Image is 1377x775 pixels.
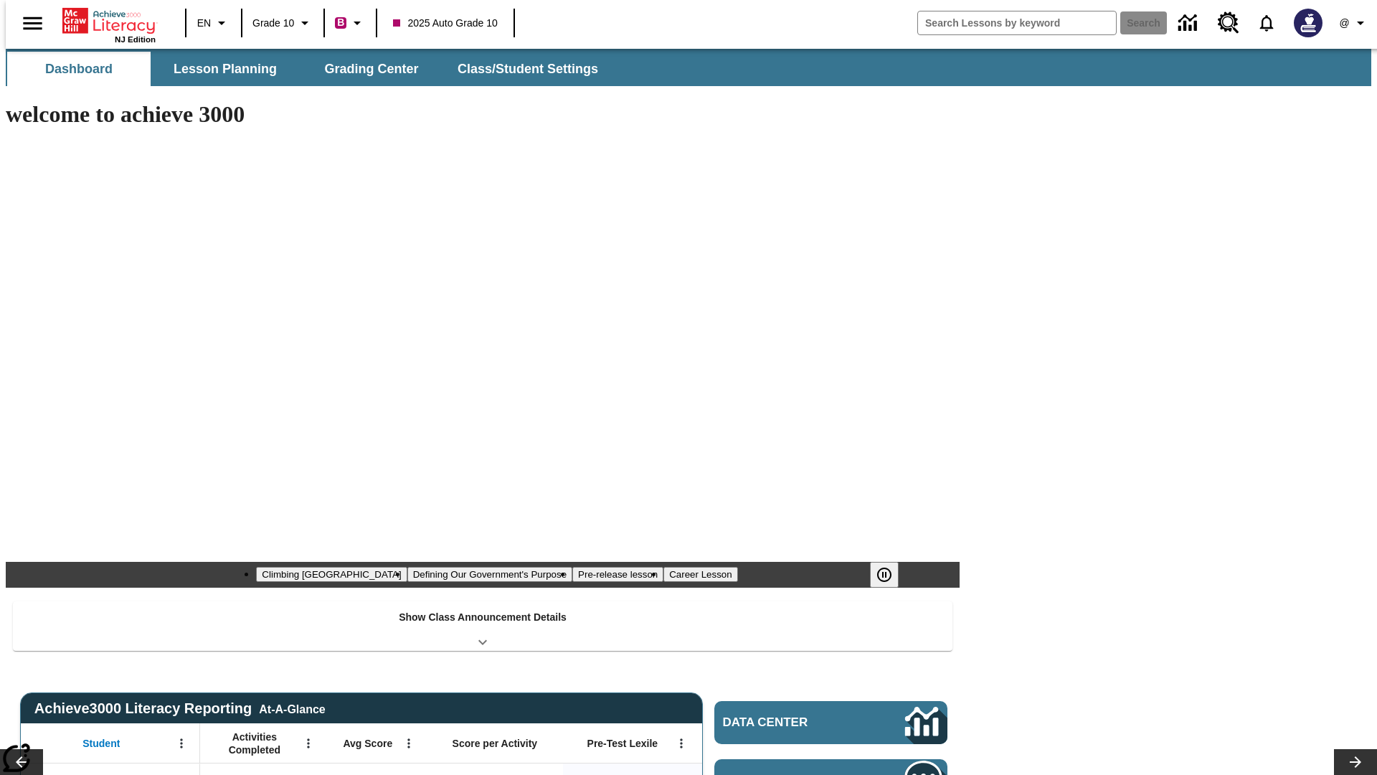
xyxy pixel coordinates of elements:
span: Activities Completed [207,731,302,756]
span: Grade 10 [252,16,294,31]
span: EN [197,16,211,31]
button: Profile/Settings [1331,10,1377,36]
button: Boost Class color is violet red. Change class color [329,10,372,36]
button: Open Menu [298,733,319,754]
button: Open Menu [671,733,692,754]
div: SubNavbar [6,52,611,86]
span: Achieve3000 Literacy Reporting [34,700,326,717]
p: Show Class Announcement Details [399,610,567,625]
a: Notifications [1248,4,1285,42]
span: 2025 Auto Grade 10 [393,16,497,31]
div: At-A-Glance [259,700,325,716]
button: Pause [870,562,899,588]
span: @ [1339,16,1349,31]
span: Data Center [723,715,857,730]
button: Lesson carousel, Next [1334,749,1377,775]
span: NJ Edition [115,35,156,44]
button: Open side menu [11,2,54,44]
span: Avg Score [343,737,392,750]
div: Show Class Announcement Details [13,601,952,651]
button: Slide 1 Climbing Mount Tai [256,567,407,582]
button: Grading Center [300,52,443,86]
input: search field [918,11,1116,34]
a: Data Center [1170,4,1209,43]
button: Open Menu [398,733,420,754]
img: Avatar [1294,9,1322,37]
button: Slide 3 Pre-release lesson [572,567,663,582]
button: Dashboard [7,52,151,86]
a: Resource Center, Will open in new tab [1209,4,1248,42]
button: Select a new avatar [1285,4,1331,42]
span: B [337,14,344,32]
button: Lesson Planning [153,52,297,86]
span: Score per Activity [453,737,538,750]
div: Pause [870,562,913,588]
a: Home [62,6,156,35]
button: Class/Student Settings [446,52,610,86]
a: Data Center [714,701,947,744]
span: Pre-Test Lexile [587,737,658,750]
button: Grade: Grade 10, Select a grade [247,10,319,36]
button: Open Menu [171,733,192,754]
div: Home [62,5,156,44]
button: Slide 2 Defining Our Government's Purpose [407,567,572,582]
div: SubNavbar [6,49,1371,86]
button: Slide 4 Career Lesson [663,567,737,582]
button: Language: EN, Select a language [191,10,237,36]
h1: welcome to achieve 3000 [6,101,960,128]
span: Student [82,737,120,750]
